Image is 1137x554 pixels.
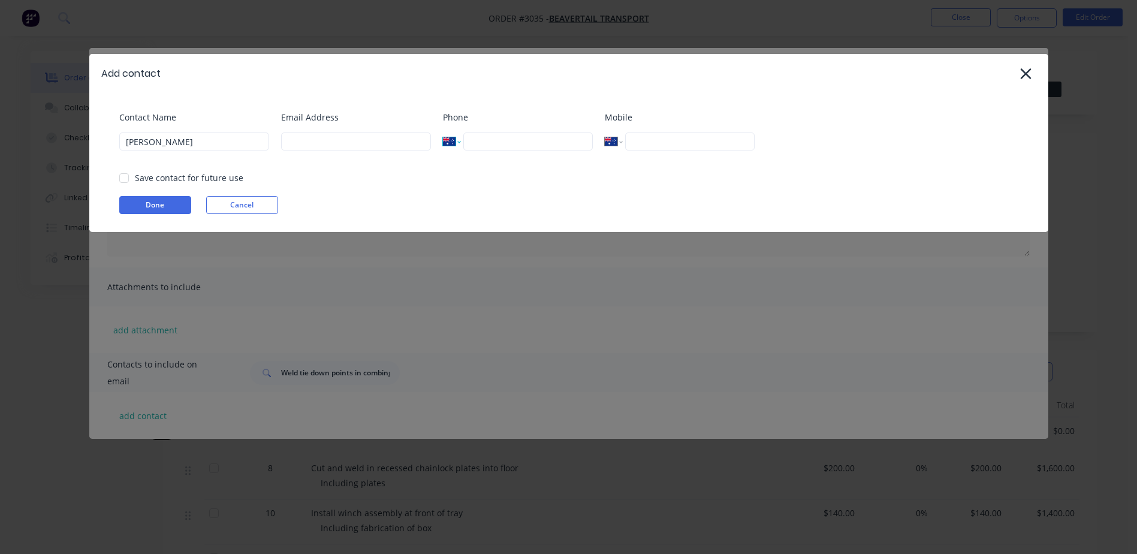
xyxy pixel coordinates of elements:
[281,111,431,124] label: Email Address
[135,171,243,184] div: Save contact for future use
[119,111,269,124] label: Contact Name
[443,111,593,124] label: Phone
[605,111,755,124] label: Mobile
[206,196,278,214] button: Cancel
[101,67,161,81] div: Add contact
[119,196,191,214] button: Done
